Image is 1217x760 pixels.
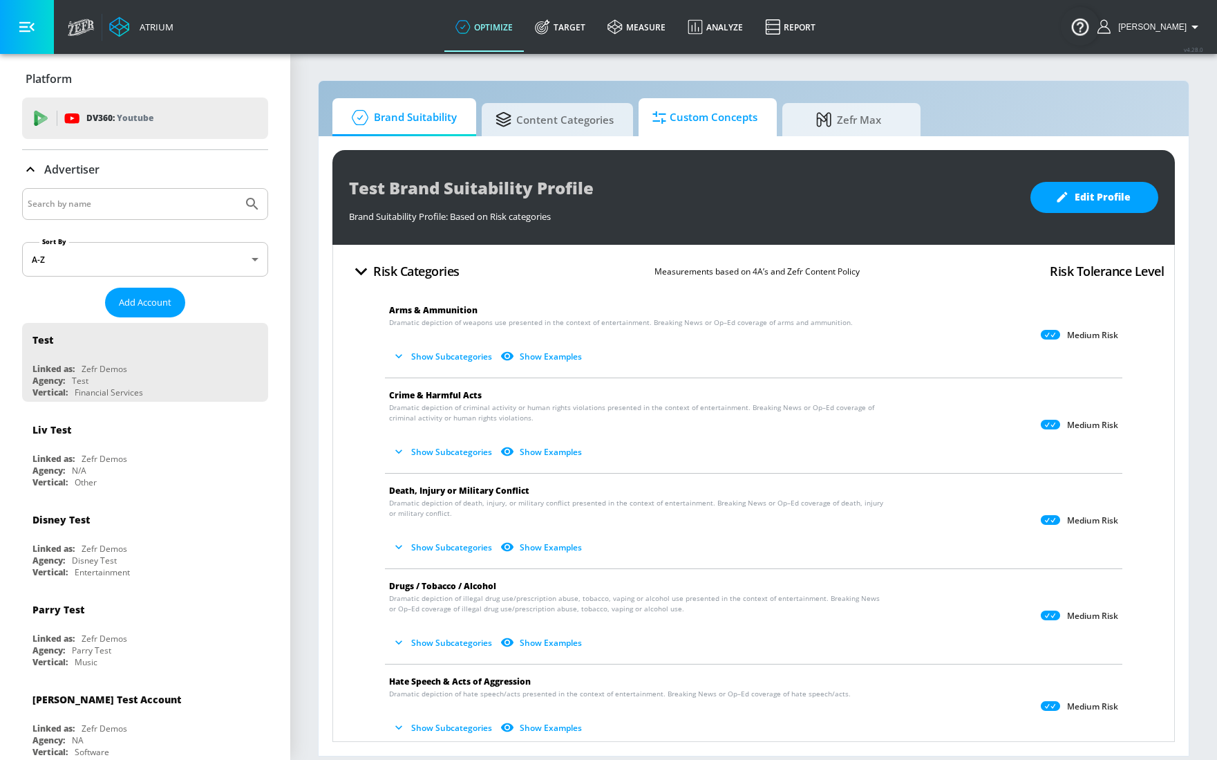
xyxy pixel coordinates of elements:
[32,603,84,616] div: Parry Test
[1067,330,1118,341] p: Medium Risk
[22,98,268,139] div: DV360: Youtube
[22,413,268,492] div: Liv TestLinked as:Zefr DemosAgency:N/AVertical:Other
[343,255,465,288] button: Risk Categories
[389,631,498,654] button: Show Subcategories
[32,543,75,555] div: Linked as:
[72,465,86,476] div: N/A
[389,536,498,559] button: Show Subcategories
[72,645,111,656] div: Parry Test
[72,555,117,566] div: Disney Test
[498,631,587,654] button: Show Examples
[32,453,75,465] div: Linked as:
[22,242,268,277] div: A-Z
[389,402,884,423] span: Dramatic depiction of criminal activity or human rights violations presented in the context of en...
[75,656,97,668] div: Music
[105,288,185,317] button: Add Account
[389,485,529,497] span: Death, Injury or Military Conflict
[389,580,496,592] span: Drugs / Tobacco / Alcohol
[373,261,460,281] h4: Risk Categories
[75,476,97,488] div: Other
[22,593,268,671] div: Parry TestLinked as:Zefr DemosAgency:Parry TestVertical:Music
[1030,182,1158,213] button: Edit Profile
[32,734,65,746] div: Agency:
[22,323,268,402] div: TestLinked as:Zefr DemosAgency:TestVertical:Financial Services
[32,423,71,436] div: Liv Test
[32,633,75,645] div: Linked as:
[22,150,268,189] div: Advertiser
[32,375,65,387] div: Agency:
[72,734,84,746] div: NA
[32,513,90,526] div: Disney Test
[82,453,127,465] div: Zefr Demos
[86,111,153,126] p: DV360:
[389,498,884,519] span: Dramatic depiction of death, injury, or military conflict presented in the context of entertainme...
[389,304,478,316] span: Arms & Ammunition
[1067,420,1118,431] p: Medium Risk
[32,693,181,706] div: [PERSON_NAME] Test Account
[796,103,901,136] span: Zefr Max
[82,543,127,555] div: Zefr Demos
[32,645,65,656] div: Agency:
[349,203,1017,223] div: Brand Suitability Profile: Based on Risk categories
[524,2,596,52] a: Target
[134,21,173,33] div: Atrium
[1050,261,1164,281] h4: Risk Tolerance Level
[389,593,884,614] span: Dramatic depiction of illegal drug use/prescription abuse, tobacco, vaping or alcohol use present...
[652,101,757,134] span: Custom Concepts
[82,633,127,645] div: Zefr Demos
[28,195,237,213] input: Search by name
[389,345,498,368] button: Show Subcategories
[32,566,68,578] div: Vertical:
[32,387,68,398] div: Vertical:
[75,387,143,398] div: Financial Services
[82,723,127,734] div: Zefr Demos
[498,536,587,559] button: Show Examples
[32,476,68,488] div: Vertical:
[389,389,482,401] span: Crime & Harmful Acts
[1184,46,1203,53] span: v 4.28.0
[677,2,754,52] a: Analyze
[32,555,65,566] div: Agency:
[654,264,860,279] p: Measurements based on 4A’s and Zefr Content Policy
[1067,611,1118,622] p: Medium Risk
[754,2,827,52] a: Report
[32,465,65,476] div: Agency:
[1061,7,1100,46] button: Open Resource Center
[32,656,68,668] div: Vertical:
[82,363,127,375] div: Zefr Demos
[596,2,677,52] a: measure
[498,716,587,739] button: Show Examples
[72,375,88,387] div: Test
[32,723,75,734] div: Linked as:
[1113,22,1187,32] span: login as: lekhraj.bhadava@zefr.com
[119,295,171,311] span: Add Account
[75,746,109,758] div: Software
[44,162,100,177] p: Advertiser
[389,716,498,739] button: Show Subcategories
[32,746,68,758] div: Vertical:
[498,441,587,463] button: Show Examples
[346,101,457,134] span: Brand Suitability
[75,566,130,578] div: Entertainment
[496,103,614,136] span: Content Categories
[117,111,153,125] p: Youtube
[389,676,531,687] span: Hate Speech & Acts of Aggression
[1067,701,1118,712] p: Medium Risk
[32,333,53,346] div: Test
[444,2,524,52] a: optimize
[1067,515,1118,526] p: Medium Risk
[1097,19,1203,35] button: [PERSON_NAME]
[22,59,268,98] div: Platform
[22,503,268,582] div: Disney TestLinked as:Zefr DemosAgency:Disney TestVertical:Entertainment
[389,689,851,699] span: Dramatic depiction of hate speech/acts presented in the context of entertainment. Breaking News o...
[109,17,173,37] a: Atrium
[1058,189,1131,206] span: Edit Profile
[39,237,69,246] label: Sort By
[498,345,587,368] button: Show Examples
[26,71,72,86] p: Platform
[389,441,498,463] button: Show Subcategories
